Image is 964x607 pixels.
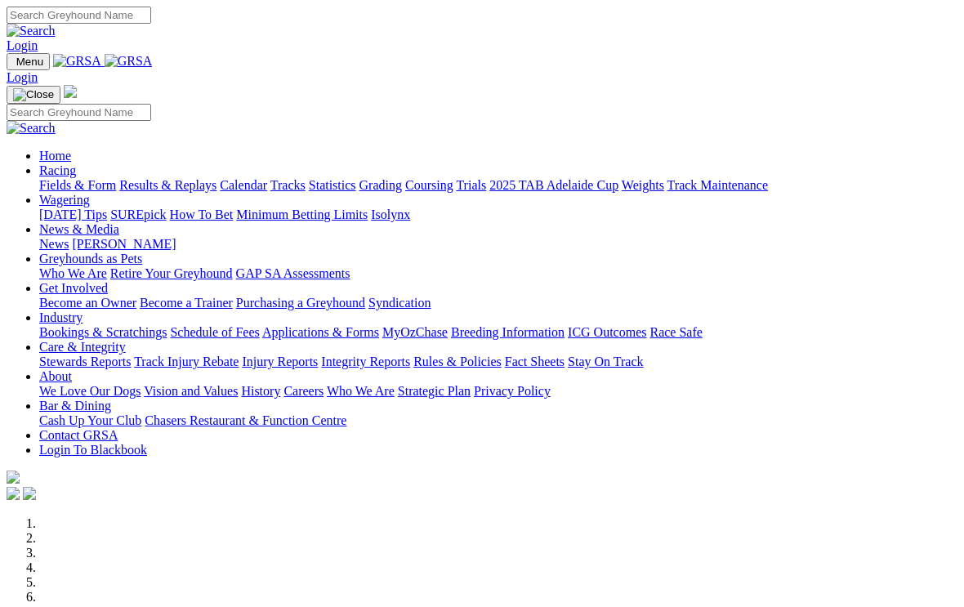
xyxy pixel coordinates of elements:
a: Who We Are [327,384,395,398]
a: Login [7,38,38,52]
a: [DATE] Tips [39,208,107,221]
a: Race Safe [649,325,702,339]
img: Close [13,88,54,101]
a: Rules & Policies [413,355,502,368]
a: Who We Are [39,266,107,280]
div: Care & Integrity [39,355,957,369]
img: GRSA [53,54,101,69]
a: Contact GRSA [39,428,118,442]
a: Statistics [309,178,356,192]
div: Get Involved [39,296,957,310]
a: Syndication [368,296,431,310]
div: Wagering [39,208,957,222]
div: Bar & Dining [39,413,957,428]
a: Weights [622,178,664,192]
img: twitter.svg [23,487,36,500]
a: We Love Our Dogs [39,384,141,398]
a: Careers [283,384,324,398]
img: logo-grsa-white.png [64,85,77,98]
img: Search [7,24,56,38]
a: Become an Owner [39,296,136,310]
a: Stewards Reports [39,355,131,368]
a: Tracks [270,178,306,192]
span: Menu [16,56,43,68]
div: Greyhounds as Pets [39,266,957,281]
img: logo-grsa-white.png [7,471,20,484]
a: [PERSON_NAME] [72,237,176,251]
img: Search [7,121,56,136]
a: Chasers Restaurant & Function Centre [145,413,346,427]
a: Fact Sheets [505,355,565,368]
a: Greyhounds as Pets [39,252,142,266]
a: Minimum Betting Limits [236,208,368,221]
div: Racing [39,178,957,193]
div: News & Media [39,237,957,252]
div: About [39,384,957,399]
div: Industry [39,325,957,340]
a: Coursing [405,178,453,192]
img: facebook.svg [7,487,20,500]
a: Fields & Form [39,178,116,192]
a: GAP SA Assessments [236,266,350,280]
a: Cash Up Your Club [39,413,141,427]
a: Industry [39,310,83,324]
a: Vision and Values [144,384,238,398]
a: Bookings & Scratchings [39,325,167,339]
a: Home [39,149,71,163]
a: Results & Replays [119,178,216,192]
button: Toggle navigation [7,53,50,70]
a: Bar & Dining [39,399,111,413]
a: SUREpick [110,208,166,221]
a: Stay On Track [568,355,643,368]
a: Track Injury Rebate [134,355,239,368]
a: Login To Blackbook [39,443,147,457]
button: Toggle navigation [7,86,60,104]
a: Integrity Reports [321,355,410,368]
a: Isolynx [371,208,410,221]
a: Login [7,70,38,84]
input: Search [7,7,151,24]
a: Get Involved [39,281,108,295]
a: Injury Reports [242,355,318,368]
a: Trials [456,178,486,192]
a: Applications & Forms [262,325,379,339]
a: Care & Integrity [39,340,126,354]
a: Track Maintenance [667,178,768,192]
a: Privacy Policy [474,384,551,398]
a: History [241,384,280,398]
a: Purchasing a Greyhound [236,296,365,310]
a: Strategic Plan [398,384,471,398]
a: News [39,237,69,251]
a: MyOzChase [382,325,448,339]
a: Calendar [220,178,267,192]
a: How To Bet [170,208,234,221]
img: GRSA [105,54,153,69]
a: ICG Outcomes [568,325,646,339]
a: Become a Trainer [140,296,233,310]
a: Schedule of Fees [170,325,259,339]
a: 2025 TAB Adelaide Cup [489,178,618,192]
a: Retire Your Greyhound [110,266,233,280]
input: Search [7,104,151,121]
a: About [39,369,72,383]
a: News & Media [39,222,119,236]
a: Breeding Information [451,325,565,339]
a: Grading [359,178,402,192]
a: Wagering [39,193,90,207]
a: Racing [39,163,76,177]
